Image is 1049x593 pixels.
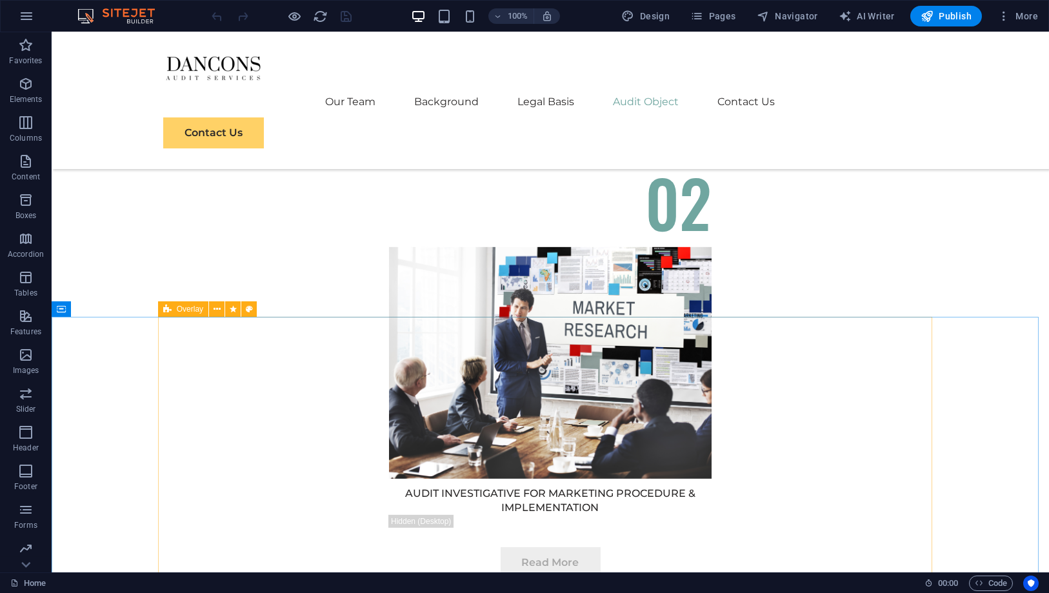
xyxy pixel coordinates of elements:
p: Accordion [8,249,44,259]
span: More [997,10,1038,23]
span: Navigator [757,10,818,23]
h6: 100% [508,8,528,24]
span: AI Writer [839,10,895,23]
button: Publish [910,6,982,26]
p: Favorites [9,55,42,66]
div: Design (Ctrl+Alt+Y) [617,6,675,26]
span: Overlay [177,305,203,313]
h6: Session time [924,576,959,591]
p: Slider [16,404,36,414]
img: Editor Logo [74,8,171,24]
span: Code [975,576,1007,591]
button: AI Writer [834,6,900,26]
span: 00 00 [938,576,958,591]
span: Design [622,10,670,23]
button: More [992,6,1043,26]
button: Design [617,6,675,26]
button: Click here to leave preview mode and continue editing [287,8,303,24]
p: Columns [10,133,42,143]
button: 100% [488,8,534,24]
p: Header [13,443,39,453]
i: Reload page [314,9,328,24]
p: Elements [10,94,43,105]
button: reload [313,8,328,24]
p: Boxes [15,210,37,221]
span: Pages [690,10,735,23]
p: Tables [14,288,37,298]
button: Pages [685,6,741,26]
span: : [947,578,949,588]
p: Forms [14,520,37,530]
p: Content [12,172,40,182]
p: Images [13,365,39,376]
p: Features [10,327,41,337]
a: Click to cancel selection. Double-click to open Pages [10,576,46,591]
button: Code [969,576,1013,591]
p: Footer [14,481,37,492]
span: Publish [921,10,972,23]
button: Navigator [752,6,823,26]
i: On resize automatically adjust zoom level to fit chosen device. [541,10,553,22]
button: Usercentrics [1023,576,1039,591]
